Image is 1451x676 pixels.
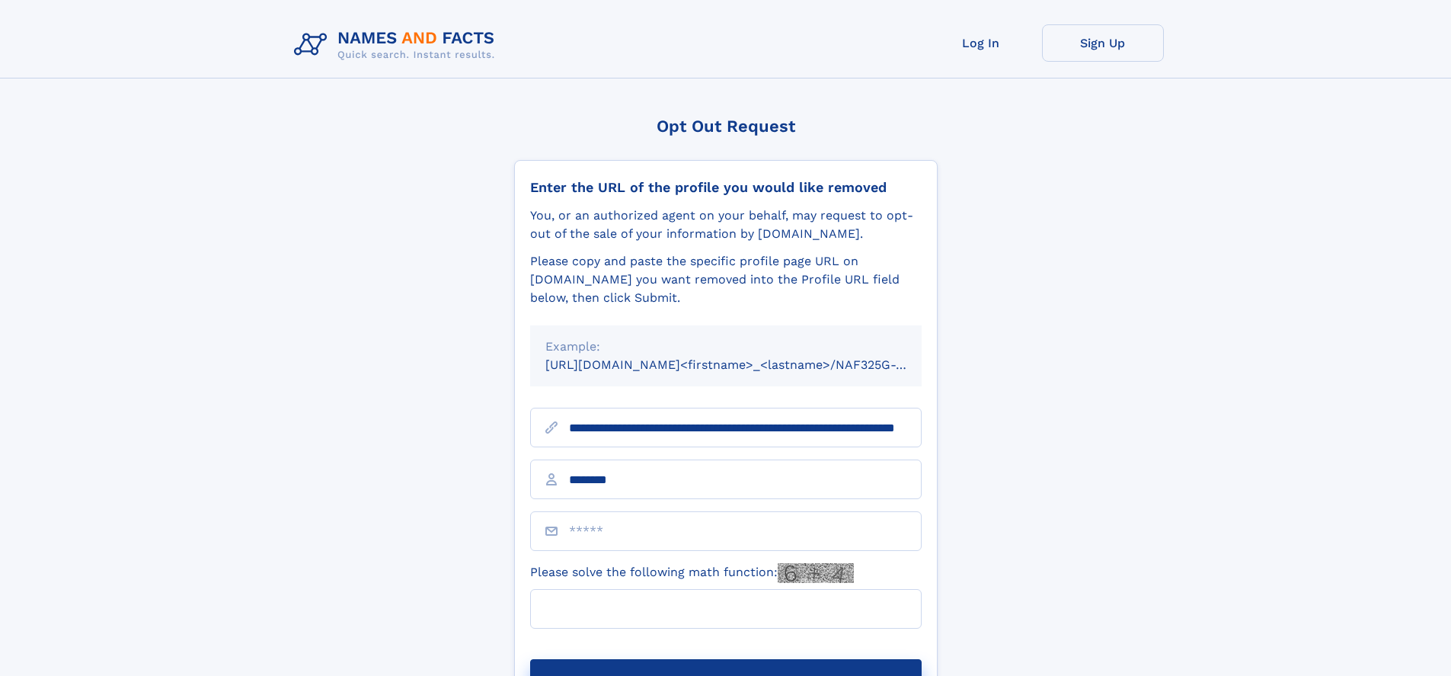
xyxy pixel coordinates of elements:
[530,207,922,243] div: You, or an authorized agent on your behalf, may request to opt-out of the sale of your informatio...
[530,252,922,307] div: Please copy and paste the specific profile page URL on [DOMAIN_NAME] you want removed into the Pr...
[545,338,906,356] div: Example:
[545,357,951,372] small: [URL][DOMAIN_NAME]<firstname>_<lastname>/NAF325G-xxxxxxxx
[920,24,1042,62] a: Log In
[514,117,938,136] div: Opt Out Request
[530,563,854,583] label: Please solve the following math function:
[530,179,922,196] div: Enter the URL of the profile you would like removed
[288,24,507,66] img: Logo Names and Facts
[1042,24,1164,62] a: Sign Up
